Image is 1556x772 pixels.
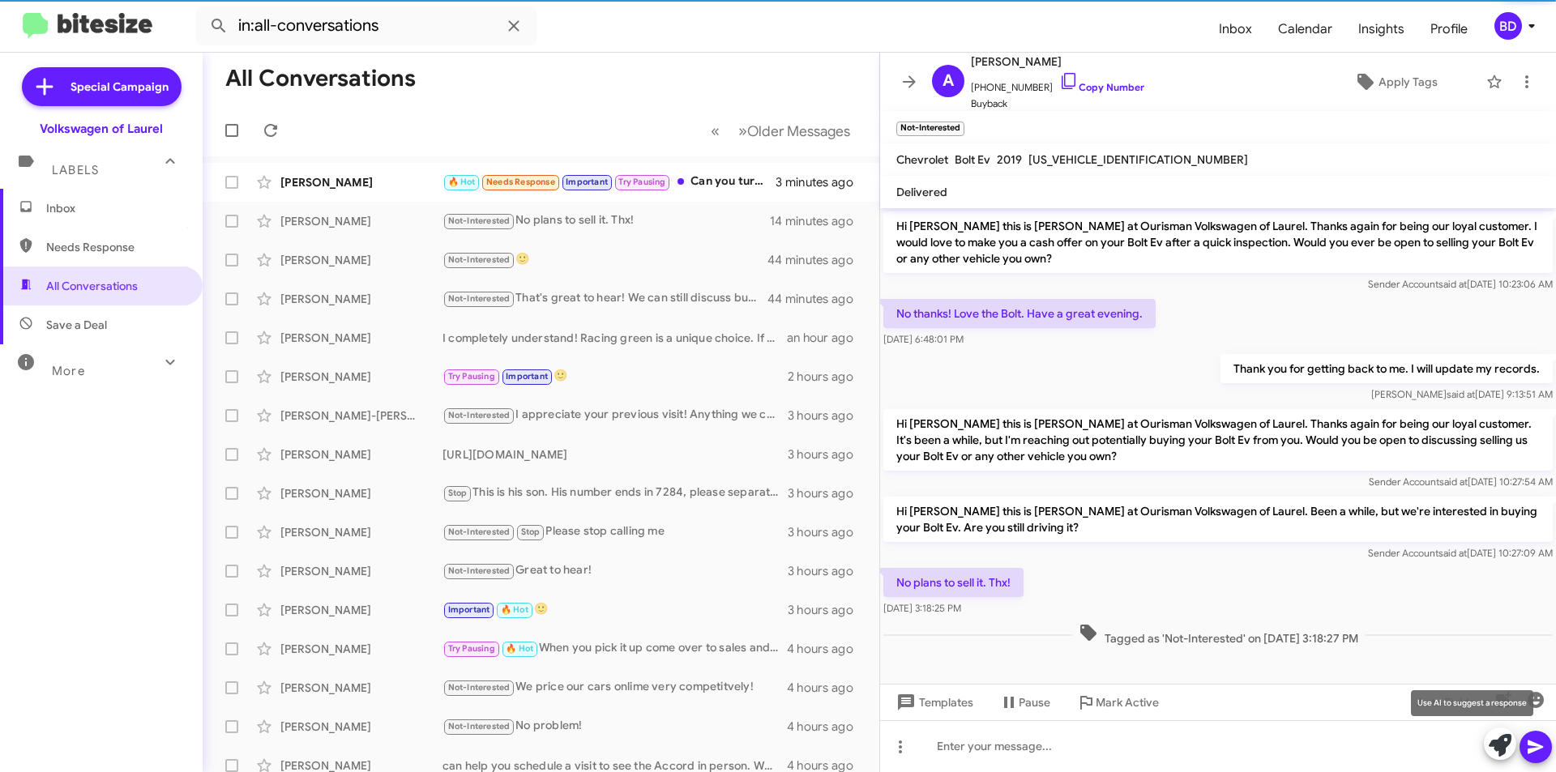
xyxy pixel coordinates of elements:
[442,717,787,736] div: No problem!
[1379,67,1438,96] span: Apply Tags
[280,369,442,385] div: [PERSON_NAME]
[1494,12,1522,40] div: BD
[448,254,511,265] span: Not-Interested
[280,563,442,579] div: [PERSON_NAME]
[442,406,788,424] div: I appreciate your previous visit! Anything we can do to help?
[1206,6,1265,53] a: Inbox
[711,121,720,141] span: «
[442,484,788,502] div: This is his son. His number ends in 7284, please separate us
[788,407,866,424] div: 3 hours ago
[442,367,788,386] div: 🙂
[1371,388,1553,400] span: [PERSON_NAME] [DATE] 9:13:51 AM
[788,446,866,463] div: 3 hours ago
[1220,354,1553,383] p: Thank you for getting back to me. I will update my records.
[1438,547,1467,559] span: said at
[442,600,788,619] div: 🙂
[769,252,866,268] div: 44 minutes ago
[1345,6,1417,53] a: Insights
[280,641,442,657] div: [PERSON_NAME]
[1447,388,1475,400] span: said at
[442,678,787,697] div: We price our cars onlime very competitvely!
[1096,688,1159,717] span: Mark Active
[506,643,533,654] span: 🔥 Hot
[787,680,866,696] div: 4 hours ago
[71,79,169,95] span: Special Campaign
[442,446,788,463] div: [URL][DOMAIN_NAME]
[883,299,1156,328] p: No thanks! Love the Bolt. Have a great evening.
[448,643,495,654] span: Try Pausing
[442,561,788,580] div: Great to hear!
[1438,278,1467,290] span: said at
[448,410,511,420] span: Not-Interested
[896,152,948,167] span: Chevrolet
[46,278,138,294] span: All Conversations
[883,409,1553,471] p: Hi [PERSON_NAME] this is [PERSON_NAME] at Ourisman Volkswagen of Laurel. Thanks again for being o...
[280,485,442,501] div: [PERSON_NAME]
[442,250,769,269] div: 🙂
[738,121,747,141] span: »
[986,688,1063,717] button: Pause
[280,602,442,618] div: [PERSON_NAME]
[566,177,608,187] span: Important
[442,289,769,308] div: That's great to hear! We can still discuss buying your Atlas, even if you're in [US_STATE]. Would...
[955,152,990,167] span: Bolt Ev
[280,407,442,424] div: [PERSON_NAME]-[PERSON_NAME]
[943,68,954,94] span: A
[442,173,776,191] div: Can you turn off the auto emails, we will wait until you have another Jetta GLI with similar year...
[448,527,511,537] span: Not-Interested
[896,122,964,136] small: Not-Interested
[1019,688,1050,717] span: Pause
[971,96,1144,112] span: Buyback
[729,114,860,147] button: Next
[1439,476,1468,488] span: said at
[788,524,866,540] div: 3 hours ago
[893,688,973,717] span: Templates
[1369,476,1553,488] span: Sender Account [DATE] 10:27:54 AM
[883,333,964,345] span: [DATE] 6:48:01 PM
[618,177,665,187] span: Try Pausing
[883,497,1553,542] p: Hi [PERSON_NAME] this is [PERSON_NAME] at Ourisman Volkswagen of Laurel. Been a while, but we're ...
[787,641,866,657] div: 4 hours ago
[280,680,442,696] div: [PERSON_NAME]
[280,213,442,229] div: [PERSON_NAME]
[747,122,850,140] span: Older Messages
[40,121,163,137] div: Volkswagen of Laurel
[448,565,511,576] span: Not-Interested
[280,446,442,463] div: [PERSON_NAME]
[788,485,866,501] div: 3 hours ago
[280,291,442,307] div: [PERSON_NAME]
[521,527,541,537] span: Stop
[1265,6,1345,53] span: Calendar
[52,163,99,177] span: Labels
[883,211,1553,273] p: Hi [PERSON_NAME] this is [PERSON_NAME] at Ourisman Volkswagen of Laurel. Thanks again for being o...
[442,522,788,541] div: Please stop calling me
[1368,278,1553,290] span: Sender Account [DATE] 10:23:06 AM
[448,293,511,304] span: Not-Interested
[788,369,866,385] div: 2 hours ago
[225,66,416,92] h1: All Conversations
[448,682,511,693] span: Not-Interested
[1063,688,1172,717] button: Mark Active
[46,239,184,255] span: Needs Response
[776,174,866,190] div: 3 minutes ago
[448,215,511,226] span: Not-Interested
[506,371,548,382] span: Important
[1417,6,1481,53] a: Profile
[280,252,442,268] div: [PERSON_NAME]
[880,688,986,717] button: Templates
[46,317,107,333] span: Save a Deal
[486,177,555,187] span: Needs Response
[1072,623,1365,646] span: Tagged as 'Not-Interested' on [DATE] 3:18:27 PM
[1028,152,1248,167] span: [US_VEHICLE_IDENTIFICATION_NUMBER]
[280,330,442,346] div: [PERSON_NAME]
[787,719,866,735] div: 4 hours ago
[442,211,770,230] div: No plans to sell it. Thx!
[280,524,442,540] div: [PERSON_NAME]
[788,563,866,579] div: 3 hours ago
[46,200,184,216] span: Inbox
[1481,12,1538,40] button: BD
[896,185,947,199] span: Delivered
[997,152,1022,167] span: 2019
